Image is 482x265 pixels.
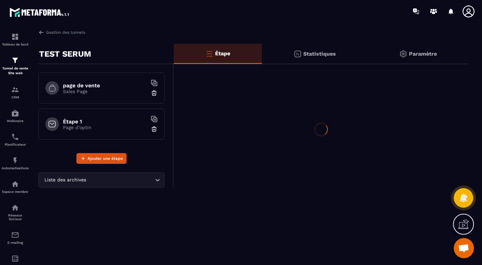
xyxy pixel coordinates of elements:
[303,51,336,57] p: Statistiques
[2,42,29,46] p: Tableau de bord
[9,6,70,18] img: logo
[11,255,19,263] img: accountant
[11,180,19,188] img: automations
[38,29,44,35] img: arrow
[215,50,230,57] p: Étape
[43,176,88,184] span: Liste des archives
[151,126,158,132] img: trash
[63,82,147,89] h6: page de vente
[2,226,29,249] a: emailemailE-mailing
[11,133,19,141] img: scheduler
[63,125,147,130] p: Page d'optin
[11,56,19,64] img: formation
[88,176,153,184] input: Search for option
[454,238,474,258] div: Ouvrir le chat
[2,151,29,175] a: automationsautomationsAutomatisations
[2,190,29,194] p: Espace membre
[2,166,29,170] p: Automatisations
[2,28,29,51] a: formationformationTableau de bord
[2,199,29,226] a: social-networksocial-networkRéseaux Sociaux
[294,50,302,58] img: stats.20deebd0.svg
[11,231,19,239] img: email
[76,153,127,164] button: Ajouter une étape
[38,172,165,188] div: Search for option
[63,118,147,125] h6: Étape 1
[11,156,19,165] img: automations
[2,81,29,104] a: formationformationCRM
[205,50,213,58] img: bars-o.4a397970.svg
[409,51,437,57] p: Paramètre
[2,66,29,76] p: Tunnel de vente Site web
[2,119,29,123] p: Webinaire
[399,50,407,58] img: setting-gr.5f69749f.svg
[2,143,29,146] p: Planificateur
[11,204,19,212] img: social-network
[2,104,29,128] a: automationsautomationsWebinaire
[2,95,29,99] p: CRM
[88,155,123,162] span: Ajouter une étape
[2,128,29,151] a: schedulerschedulerPlanificateur
[11,109,19,117] img: automations
[11,33,19,41] img: formation
[2,241,29,244] p: E-mailing
[2,175,29,199] a: automationsautomationsEspace membre
[63,89,147,94] p: Sales Page
[2,51,29,81] a: formationformationTunnel de vente Site web
[151,90,158,96] img: trash
[38,29,85,35] a: Gestion des tunnels
[11,86,19,94] img: formation
[39,47,91,61] p: TEST SERUM
[2,213,29,221] p: Réseaux Sociaux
